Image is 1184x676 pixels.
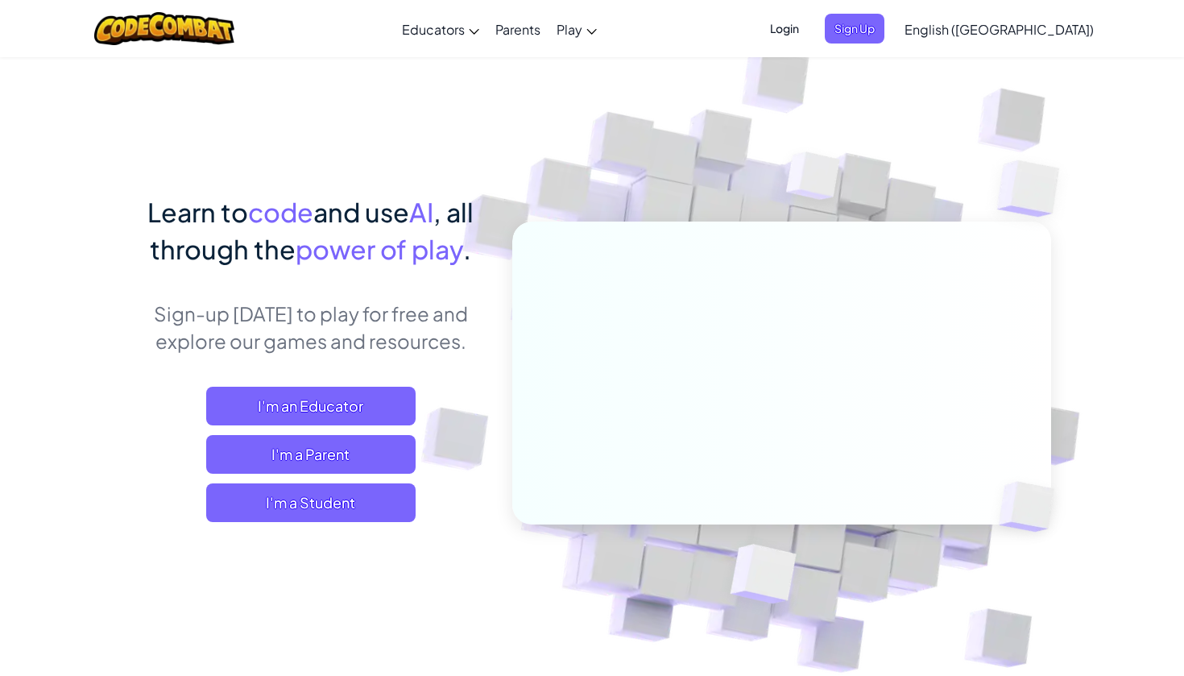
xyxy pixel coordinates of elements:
[463,233,471,265] span: .
[206,387,416,425] a: I'm an Educator
[402,21,465,38] span: Educators
[905,21,1094,38] span: English ([GEOGRAPHIC_DATA])
[557,21,582,38] span: Play
[896,7,1102,51] a: English ([GEOGRAPHIC_DATA])
[691,510,835,644] img: Overlap cubes
[965,121,1104,257] img: Overlap cubes
[972,448,1093,566] img: Overlap cubes
[94,12,235,45] img: CodeCombat logo
[147,196,248,228] span: Learn to
[206,483,416,522] button: I'm a Student
[409,196,433,228] span: AI
[133,300,488,355] p: Sign-up [DATE] to play for free and explore our games and resources.
[825,14,884,44] button: Sign Up
[248,196,313,228] span: code
[206,435,416,474] a: I'm a Parent
[760,14,809,44] button: Login
[296,233,463,265] span: power of play
[756,120,872,240] img: Overlap cubes
[487,7,549,51] a: Parents
[313,196,409,228] span: and use
[394,7,487,51] a: Educators
[549,7,605,51] a: Play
